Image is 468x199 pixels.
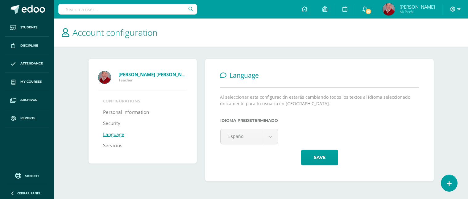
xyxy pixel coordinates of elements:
[5,19,49,37] a: Students
[228,129,255,143] span: Español
[103,140,122,151] a: Servicios
[20,116,35,121] span: Reports
[383,3,395,15] img: fd73516eb2f546aead7fb058580fc543.png
[20,97,37,102] span: Archivos
[58,4,197,15] input: Search a user…
[221,129,278,144] a: Español
[5,91,49,109] a: Archivos
[17,191,41,195] span: Cerrar panel
[20,43,38,48] span: Discipline
[98,71,111,84] img: Profile picture of Morales Estrada Luis Humberto
[5,55,49,73] a: Attendance
[400,4,435,10] span: [PERSON_NAME]
[220,118,278,123] label: IDIOMA PREDETERMINADO
[103,98,182,104] li: Configurations
[20,25,37,30] span: Students
[20,61,43,66] span: Attendance
[365,8,372,15] span: 16
[103,118,120,129] a: Security
[5,73,49,91] a: My courses
[103,129,124,140] a: Language
[118,71,187,77] a: [PERSON_NAME] [PERSON_NAME]
[230,71,259,80] span: Language
[5,37,49,55] a: Discipline
[7,171,47,180] a: Soporte
[5,109,49,127] a: Reports
[20,79,42,84] span: My courses
[220,94,419,107] p: Al seleccionar esta configuración estarás cambiando todos los textos al idioma seleccionado única...
[301,150,338,165] button: Save
[25,174,39,178] span: Soporte
[118,77,187,83] span: Teacher
[72,27,158,38] span: Account configuration
[400,9,435,15] span: Mi Perfil
[118,71,193,77] strong: [PERSON_NAME] [PERSON_NAME]
[103,107,149,118] a: Personal information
